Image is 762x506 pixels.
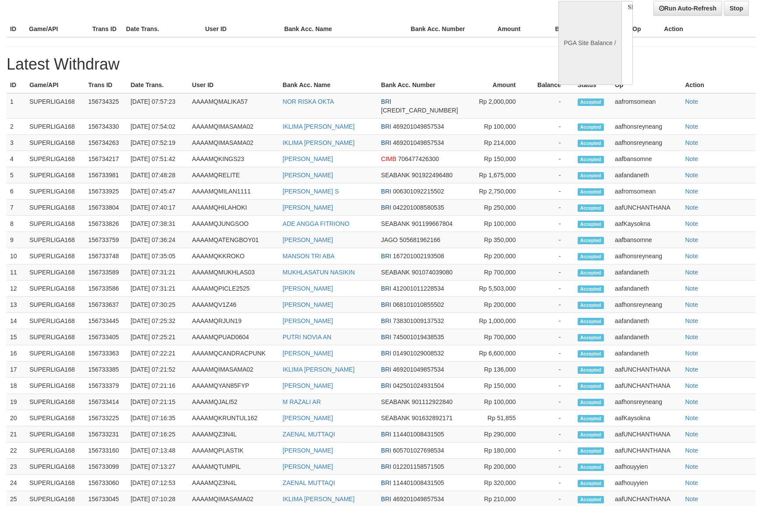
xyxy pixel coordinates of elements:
[685,398,698,405] a: Note
[282,123,354,130] a: IKLIMA [PERSON_NAME]
[611,200,681,216] td: aafUNCHANTHANA
[578,123,604,131] span: Accepted
[393,253,444,260] span: 167201002193508
[393,382,444,389] span: 042501024931504
[472,264,529,281] td: Rp 700,000
[189,394,279,410] td: AAAAMQJALI52
[685,98,698,105] a: Note
[85,232,127,248] td: 156733759
[381,172,410,179] span: SEABANK
[398,155,439,162] span: 706477426300
[127,410,188,426] td: [DATE] 07:16:35
[7,313,26,329] td: 14
[127,216,188,232] td: [DATE] 07:38:31
[381,350,391,357] span: BRI
[282,253,335,260] a: MANSON TRI ABA
[7,232,26,248] td: 9
[381,188,391,195] span: BRI
[381,139,391,146] span: BRI
[282,155,333,162] a: [PERSON_NAME]
[85,329,127,345] td: 156733405
[685,301,698,308] a: Note
[189,232,279,248] td: AAAAMQATENGBOY01
[381,301,391,308] span: BRI
[7,297,26,313] td: 13
[26,93,85,119] td: SUPERLIGA168
[7,281,26,297] td: 12
[7,135,26,151] td: 3
[381,236,398,243] span: JAGO
[85,281,127,297] td: 156733586
[85,362,127,378] td: 156733385
[26,200,85,216] td: SUPERLIGA168
[127,329,188,345] td: [DATE] 07:25:21
[611,183,681,200] td: aafromsomean
[26,264,85,281] td: SUPERLIGA168
[26,248,85,264] td: SUPERLIGA168
[189,216,279,232] td: AAAAMQJUNGSOO
[529,119,574,135] td: -
[7,329,26,345] td: 15
[578,366,604,374] span: Accepted
[282,236,333,243] a: [PERSON_NAME]
[85,313,127,329] td: 156733445
[26,345,85,362] td: SUPERLIGA168
[127,183,188,200] td: [DATE] 07:45:47
[611,93,681,119] td: aafromsomean
[127,167,188,183] td: [DATE] 07:48:28
[85,151,127,167] td: 156734217
[472,329,529,345] td: Rp 700,000
[381,98,391,105] span: BRI
[282,495,354,502] a: IKLIMA [PERSON_NAME]
[85,248,127,264] td: 156733748
[282,350,333,357] a: [PERSON_NAME]
[529,378,574,394] td: -
[578,253,604,260] span: Accepted
[26,167,85,183] td: SUPERLIGA168
[189,264,279,281] td: AAAAMQMUKHLAS03
[201,21,281,37] th: User ID
[85,77,127,93] th: Trans ID
[611,77,681,93] th: Op
[685,204,698,211] a: Note
[189,200,279,216] td: AAAAMQHILAHOKI
[393,188,444,195] span: 006301092215502
[189,135,279,151] td: AAAAMQIMASAMA02
[282,301,333,308] a: [PERSON_NAME]
[85,119,127,135] td: 156734330
[558,1,621,85] div: PGA Site Balance /
[611,119,681,135] td: aafhonsreyneang
[381,285,391,292] span: BRI
[282,204,333,211] a: [PERSON_NAME]
[85,135,127,151] td: 156734263
[685,350,698,357] a: Note
[685,431,698,438] a: Note
[282,139,354,146] a: IKLIMA [PERSON_NAME]
[685,253,698,260] a: Note
[282,447,333,454] a: [PERSON_NAME]
[578,140,604,147] span: Accepted
[85,93,127,119] td: 156734325
[685,479,698,486] a: Note
[26,410,85,426] td: SUPERLIGA168
[26,313,85,329] td: SUPERLIGA168
[685,188,698,195] a: Note
[685,463,698,470] a: Note
[127,281,188,297] td: [DATE] 07:31:21
[127,313,188,329] td: [DATE] 07:25:32
[85,216,127,232] td: 156733826
[127,394,188,410] td: [DATE] 07:21:15
[393,204,444,211] span: 042201008580535
[127,232,188,248] td: [DATE] 07:36:24
[578,302,604,309] span: Accepted
[574,77,611,93] th: Status
[529,345,574,362] td: -
[529,232,574,248] td: -
[529,183,574,200] td: -
[578,415,604,422] span: Accepted
[472,297,529,313] td: Rp 200,000
[85,200,127,216] td: 156733804
[611,232,681,248] td: aafbansomne
[393,123,444,130] span: 469201049857534
[472,135,529,151] td: Rp 214,000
